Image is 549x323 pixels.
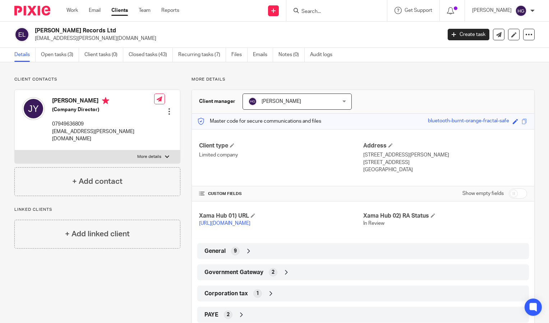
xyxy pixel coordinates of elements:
p: [GEOGRAPHIC_DATA] [363,166,527,173]
a: Clients [111,7,128,14]
span: In Review [363,221,384,226]
span: [PERSON_NAME] [262,99,301,104]
p: Limited company [199,151,363,159]
a: Create task [448,29,489,40]
a: Client tasks (0) [84,48,123,62]
span: General [204,247,226,255]
p: 07949636809 [52,120,154,128]
img: svg%3E [248,97,257,106]
a: Details [14,48,36,62]
a: Email [89,7,101,14]
h4: + Add linked client [65,228,130,240]
p: More details [192,77,535,82]
img: svg%3E [515,5,527,17]
span: 9 [234,247,237,255]
a: Audit logs [310,48,338,62]
a: Open tasks (3) [41,48,79,62]
span: 2 [227,311,230,318]
span: Get Support [405,8,432,13]
input: Search [301,9,365,15]
h4: Xama Hub 01) URL [199,212,363,220]
h3: Client manager [199,98,235,105]
a: Recurring tasks (7) [178,48,226,62]
p: [STREET_ADDRESS][PERSON_NAME] [363,151,527,159]
p: Master code for secure communications and files [197,118,321,125]
span: PAYE [204,311,218,319]
span: 2 [272,269,274,276]
a: Team [139,7,151,14]
img: Pixie [14,6,50,15]
label: Show empty fields [462,190,504,197]
img: svg%3E [14,27,29,42]
h4: Address [363,142,527,150]
a: Work [66,7,78,14]
span: 1 [256,290,259,297]
a: Closed tasks (43) [129,48,173,62]
span: Corporation tax [204,290,248,297]
i: Primary [102,97,109,104]
p: [EMAIL_ADDRESS][PERSON_NAME][DOMAIN_NAME] [52,128,154,143]
h4: + Add contact [72,176,123,187]
p: Linked clients [14,207,180,213]
h4: CUSTOM FIELDS [199,191,363,197]
p: [STREET_ADDRESS] [363,159,527,166]
p: [PERSON_NAME] [472,7,512,14]
p: [EMAIL_ADDRESS][PERSON_NAME][DOMAIN_NAME] [35,35,437,42]
a: Emails [253,48,273,62]
h5: (Company Director) [52,106,154,113]
a: Notes (0) [278,48,305,62]
p: More details [137,154,161,160]
a: Files [231,48,248,62]
div: bluetooth-burnt-orange-fractal-safe [428,117,509,126]
img: svg%3E [22,97,45,120]
a: [URL][DOMAIN_NAME] [199,221,250,226]
a: Reports [161,7,179,14]
h4: Xama Hub 02) RA Status [363,212,527,220]
h4: Client type [199,142,363,150]
h4: [PERSON_NAME] [52,97,154,106]
span: Government Gateway [204,269,263,276]
h2: [PERSON_NAME] Records Ltd [35,27,356,35]
p: Client contacts [14,77,180,82]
